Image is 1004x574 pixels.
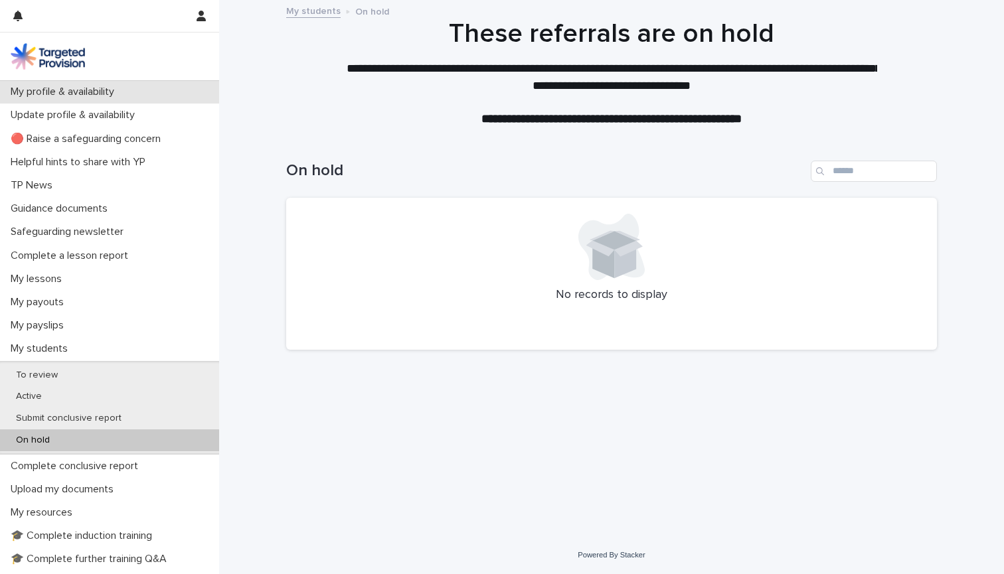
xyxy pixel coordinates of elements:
p: My payouts [5,296,74,309]
p: My students [5,342,78,355]
p: On hold [5,435,60,446]
p: Active [5,391,52,402]
img: M5nRWzHhSzIhMunXDL62 [11,43,85,70]
p: 🔴 Raise a safeguarding concern [5,133,171,145]
p: Complete a lesson report [5,250,139,262]
p: Upload my documents [5,483,124,496]
p: Guidance documents [5,202,118,215]
p: My profile & availability [5,86,125,98]
p: 🎓 Complete further training Q&A [5,553,177,565]
p: My payslips [5,319,74,332]
p: On hold [355,3,389,18]
p: Update profile & availability [5,109,145,121]
h1: On hold [286,161,805,180]
p: Helpful hints to share with YP [5,156,156,169]
p: My resources [5,506,83,519]
p: Safeguarding newsletter [5,226,134,238]
p: 🎓 Complete induction training [5,530,163,542]
p: No records to display [302,288,921,303]
a: Powered By Stacker [578,551,645,559]
p: Submit conclusive report [5,413,132,424]
p: My lessons [5,273,72,285]
a: My students [286,3,341,18]
p: To review [5,370,68,381]
input: Search [811,161,937,182]
h1: These referrals are on hold [286,18,937,50]
p: TP News [5,179,63,192]
p: Complete conclusive report [5,460,149,472]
